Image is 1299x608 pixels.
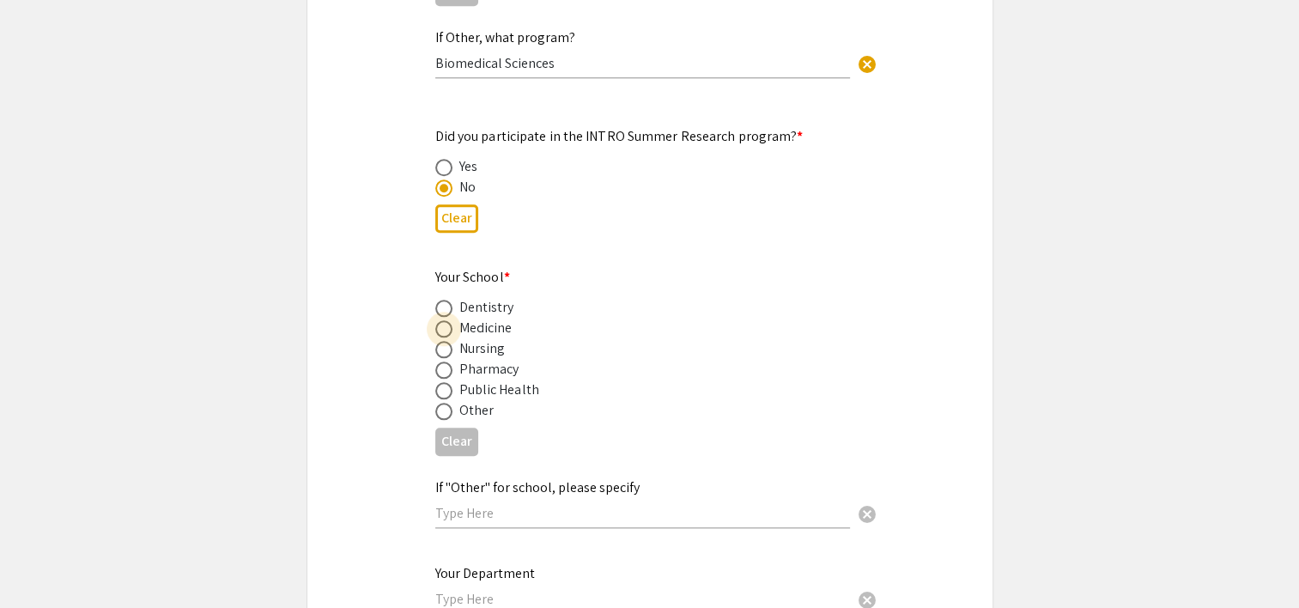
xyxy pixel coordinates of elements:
[13,531,73,595] iframe: Chat
[435,428,478,456] button: Clear
[435,54,850,72] input: Type Here
[435,564,535,582] mat-label: Your Department
[435,504,850,522] input: Type Here
[459,338,506,359] div: Nursing
[459,400,495,421] div: Other
[459,318,513,338] div: Medicine
[435,268,510,286] mat-label: Your School
[857,54,877,75] span: cancel
[459,359,519,380] div: Pharmacy
[435,127,804,145] mat-label: Did you participate in the INTRO Summer Research program?
[459,380,539,400] div: Public Health
[435,478,640,496] mat-label: If "Other" for school, please specify
[459,177,476,198] div: No
[435,204,478,233] button: Clear
[850,496,884,530] button: Clear
[850,46,884,80] button: Clear
[857,504,877,525] span: cancel
[435,590,850,608] input: Type Here
[435,28,575,46] mat-label: If Other, what program?
[459,297,514,318] div: Dentistry
[459,156,477,177] div: Yes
